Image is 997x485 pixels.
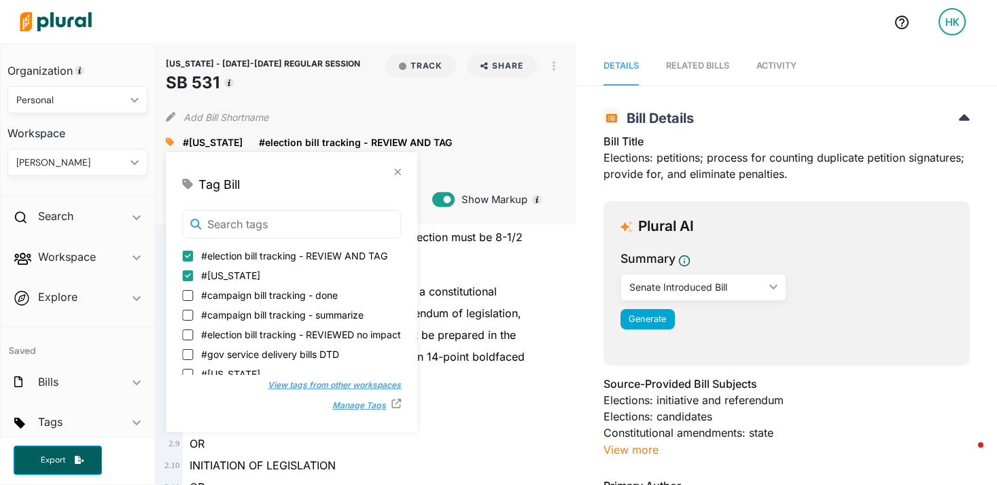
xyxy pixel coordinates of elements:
span: #[US_STATE] [201,367,260,381]
span: #election bill tracking - REVIEW AND TAG [259,137,452,148]
h2: Search [38,209,73,223]
h3: Source-Provided Bill Subjects [604,376,970,392]
div: Elections: petitions; process for counting duplicate petition signatures; provide for, and elimin... [604,133,970,190]
input: #gov service delivery bills DTD [182,349,193,360]
button: Share [461,54,542,77]
iframe: Intercom live chat [951,439,983,471]
div: Senate Introduced Bill [629,280,765,294]
input: Search tags [182,210,401,238]
span: 2 . 9 [169,439,179,448]
a: #[US_STATE] [183,135,243,149]
div: Elections: initiative and referendum [604,392,970,408]
div: Constitutional amendments: state [604,425,970,441]
h3: Bill Title [604,133,970,149]
div: Elections: candidates [604,408,970,425]
span: INITIATION OF LEGISLATION [190,459,336,472]
div: Tooltip anchor [531,194,543,206]
h2: Tags [38,414,63,429]
span: #election bill tracking - REVIEWED no impact [201,327,401,342]
span: #campaign bill tracking - summarize [201,308,364,322]
div: Tooltip anchor [73,65,86,77]
a: Details [604,47,639,86]
h2: Bills [38,374,58,389]
h3: Workspace [7,113,147,143]
button: Share [467,54,537,77]
a: RELATED BILLS [666,47,729,86]
a: Activity [756,47,797,86]
span: Activity [756,60,797,71]
span: Show Markup [455,192,527,207]
div: HK [939,8,966,35]
a: #election bill tracking - REVIEW AND TAG [259,135,452,149]
span: #campaign bill tracking - done [201,288,338,302]
span: Bill Details [620,110,694,126]
input: #election bill tracking - REVIEW AND TAG [182,251,193,262]
h4: Saved [1,327,154,361]
span: Export [31,454,75,466]
span: OR [190,437,205,450]
button: Track [385,54,456,77]
a: HK [928,3,977,41]
input: #campaign bill tracking - summarize [182,310,193,321]
span: Details [604,60,639,71]
input: #election bill tracking - REVIEWED no impact [182,329,193,340]
h3: Summary [620,250,676,268]
button: View tags from other workspaces [254,375,401,395]
span: Generate [629,314,666,324]
h3: Plural AI [638,218,694,235]
div: RELATED BILLS [666,59,729,72]
h1: SB 531 [166,71,360,95]
button: Add Bill Shortname [183,106,268,128]
div: Add tags [166,132,174,152]
span: [US_STATE] - [DATE]-[DATE] REGULAR SESSION [166,58,360,69]
span: 2 . 10 [164,461,179,470]
span: #[US_STATE] [183,137,243,148]
button: View more [604,441,659,459]
span: #election bill tracking - REVIEW AND TAG [201,249,387,263]
input: #[US_STATE] [182,369,193,380]
span: #[US_STATE] [201,268,260,283]
h2: Explore [38,289,77,304]
button: Manage Tags [319,395,391,416]
div: Tooltip anchor [223,77,235,89]
h2: Workspace [38,249,96,264]
button: Export [14,446,102,475]
button: Generate [620,309,675,329]
h3: Organization [7,51,147,81]
span: #gov service delivery bills DTD [201,347,339,361]
div: [PERSON_NAME] [16,156,125,170]
div: Personal [16,93,125,107]
input: #[US_STATE] [182,270,193,281]
input: #campaign bill tracking - done [182,290,193,301]
span: Tag Bill [198,175,240,194]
